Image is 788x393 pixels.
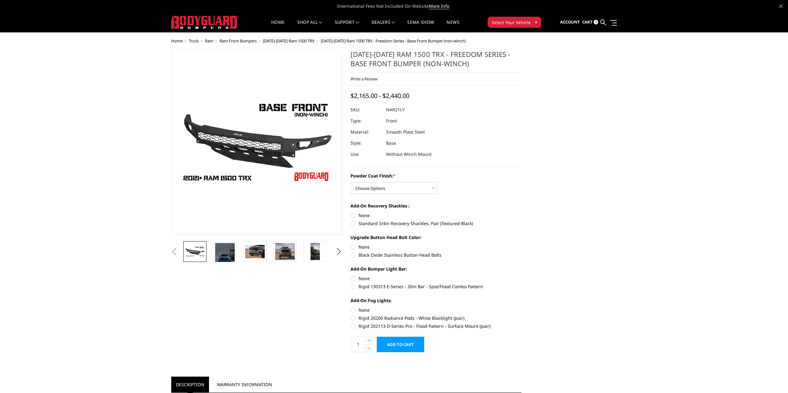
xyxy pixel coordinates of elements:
[350,315,521,321] label: Rigid 20200 Radiance Pods - White Blacklight (pair)
[205,38,213,44] a: Ram
[350,266,521,272] label: Add-On Bumper Light Bar:
[321,38,466,44] span: [DATE]-[DATE] Ram 1500 TRX - Freedom Series - Base Front Bumper (non-winch)
[171,16,238,29] img: BODYGUARD BUMPERS
[171,49,342,235] a: 2021-2024 Ram 1500 TRX - Freedom Series - Base Front Bumper (non-winch)
[492,19,531,26] span: Select Your Vehicle
[407,20,434,32] a: SEMA Show
[245,245,265,258] img: 2021-2024 Ram 1500 TRX - Freedom Series - Base Front Bumper (non-winch)
[171,377,209,392] a: Description
[335,20,359,32] a: Support
[185,246,205,257] img: 2021-2024 Ram 1500 TRX - Freedom Series - Base Front Bumper (non-winch)
[350,323,521,329] label: Rigid 202113 D-Series Pro - Flood Pattern - Surface Mount (pair)
[560,19,580,25] span: Account
[215,243,235,272] img: 2021-2024 Ram 1500 TRX - Freedom Series - Base Front Bumper (non-winch)
[350,173,521,179] label: Powder Coat Finish:
[271,20,285,32] a: Home
[350,104,381,115] dt: SKU:
[582,14,598,31] a: Cart 0
[350,149,381,160] dt: Use:
[350,115,381,126] dt: Type:
[350,49,521,73] h1: [DATE]-[DATE] Ram 1500 TRX - Freedom Series - Base Front Bumper (non-winch)
[350,76,377,82] a: Write a Review
[535,19,537,25] span: ▾
[386,126,425,138] dd: Smooth Plate Steel
[372,20,395,32] a: Dealers
[350,297,521,304] label: Add-On Fog Lights:
[350,234,521,241] label: Upgrade Button Head Bolt Color:
[446,20,459,32] a: News
[350,307,521,313] label: None
[386,149,432,160] dd: Without Winch Mount
[334,247,343,256] button: Next
[350,92,409,100] span: $2,165.00 - $2,440.00
[170,247,179,256] button: Previous
[350,203,521,209] label: Add-On Recovery Shackles :
[350,220,521,227] label: Standard 3/4in Recovery Shackles, Pair (Textured Black)
[350,252,521,258] label: Black Oxide Stainless Button-Head Bolts
[350,244,521,250] label: None
[263,38,315,44] a: [DATE]-[DATE] Ram 1500 TRX
[429,3,449,9] a: More Info
[212,377,277,392] a: Warranty Information
[582,19,593,25] span: Cart
[488,17,541,28] button: Select Your Vehicle
[297,20,322,32] a: shop all
[311,243,320,260] img: 2021-2024 Ram 1500 TRX - Freedom Series - Base Front Bumper (non-winch)
[350,126,381,138] dt: Material:
[350,283,521,290] label: Rigid 130313 E-Series - 30in Bar - Spot/Flood Combo Pattern
[560,14,580,31] a: Account
[350,138,381,149] dt: Style:
[171,38,183,44] a: Home
[189,38,199,44] a: Truck
[377,337,424,352] input: Add to Cart
[386,104,405,115] dd: NAR21LY
[350,212,521,219] label: None
[594,20,598,24] span: 0
[220,38,257,44] a: Ram Front Bumpers
[386,138,396,149] dd: Base
[350,275,521,282] label: None
[386,115,397,126] dd: Front
[275,243,295,260] img: 2021-2024 Ram 1500 TRX - Freedom Series - Base Front Bumper (non-winch)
